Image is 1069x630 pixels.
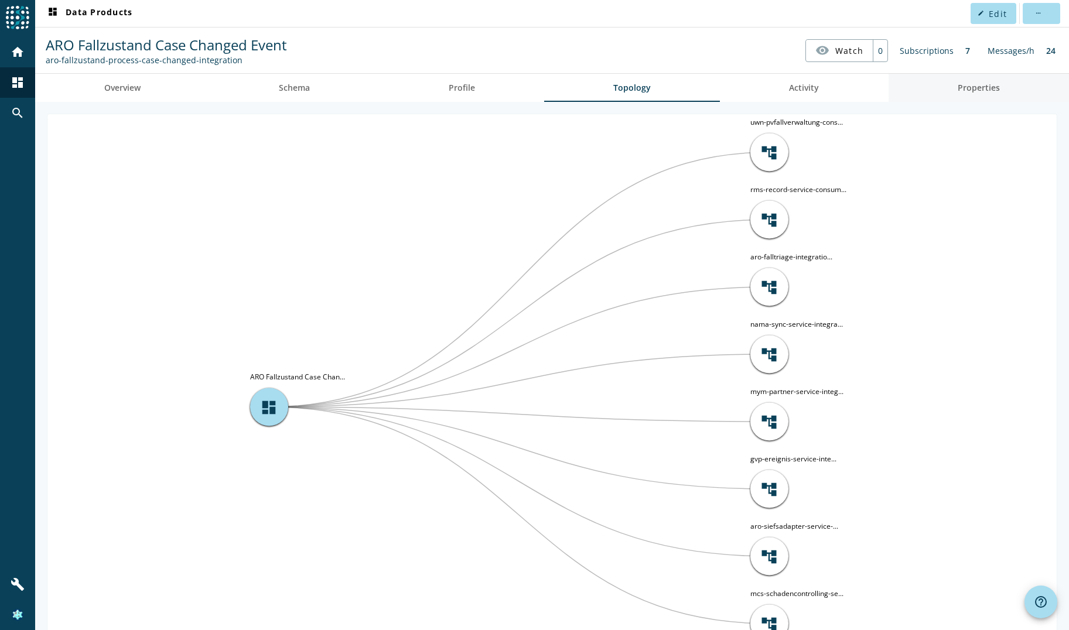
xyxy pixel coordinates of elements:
[971,3,1016,24] button: Edit
[279,84,310,92] span: Schema
[750,386,843,396] tspan: mym-partner-service-integ...
[750,117,843,127] tspan: uwn-pvfallverwaltung-cons...
[815,43,829,57] mat-icon: visibility
[46,6,60,20] mat-icon: dashboard
[978,10,984,16] mat-icon: edit
[989,8,1007,19] span: Edit
[760,413,778,430] span: account_tree
[1034,10,1041,16] mat-icon: more_horiz
[750,588,843,598] tspan: mcs-schadencontrolling-se...
[12,609,23,621] img: 97cdc1f2240c8dd22fd8dd4483df0890
[1040,39,1061,62] div: 24
[41,3,137,24] button: Data Products
[873,40,887,61] div: 0
[982,39,1040,62] div: Messages/h
[835,40,863,61] span: Watch
[806,40,873,61] button: Watch
[104,84,141,92] span: Overview
[449,84,475,92] span: Profile
[46,6,132,20] span: Data Products
[750,184,846,194] tspan: rms-record-service-consum...
[46,54,287,66] div: Kafka Topic: aro-fallzustand-process-case-changed-integration
[11,106,25,120] mat-icon: search
[750,252,832,262] tspan: aro-falltriage-integratio...
[260,398,278,416] span: dashboard
[958,84,1000,92] span: Properties
[1034,595,1048,609] mat-icon: help_outline
[613,84,651,92] span: Topology
[250,372,345,382] tspan: ARO Fallzustand Case Chan...
[760,547,778,565] span: account_tree
[760,143,778,161] span: account_tree
[959,39,976,62] div: 7
[894,39,959,62] div: Subscriptions
[6,6,29,29] img: spoud-logo.svg
[750,319,843,329] tspan: nama-sync-service-integra...
[760,278,778,296] span: account_tree
[11,577,25,591] mat-icon: build
[750,521,838,531] tspan: aro-siefsadapter-service-...
[760,345,778,363] span: account_tree
[46,35,287,54] span: ARO Fallzustand Case Changed Event
[11,76,25,90] mat-icon: dashboard
[11,45,25,59] mat-icon: home
[760,480,778,498] span: account_tree
[750,454,836,464] tspan: gvp-ereignis-service-inte...
[760,211,778,228] span: account_tree
[789,84,819,92] span: Activity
